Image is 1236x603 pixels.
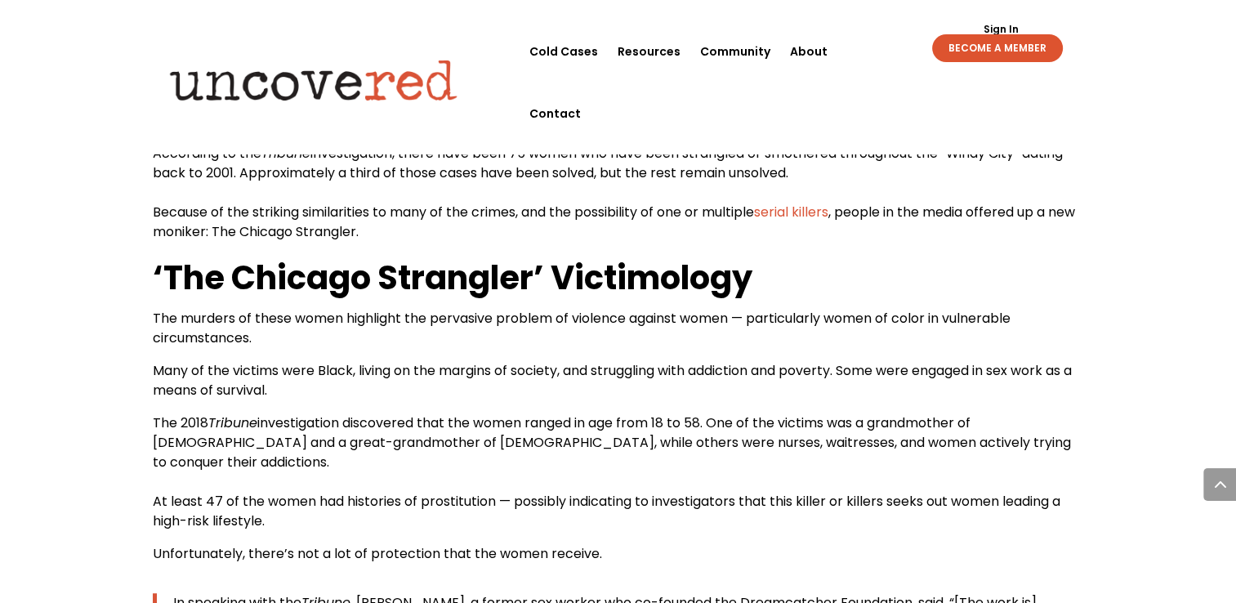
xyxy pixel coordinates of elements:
[153,544,602,563] span: Unfortunately, there’s not a lot of protection that the women receive.
[153,413,1071,471] span: investigation discovered that the women ranged in age from 18 to 58. One of the victims was a gra...
[153,361,1072,400] span: Many of the victims were Black, living on the margins of society, and struggling with addiction a...
[208,413,257,432] span: Tribune
[261,144,310,163] span: Tribune
[153,144,1063,182] span: investigation, there have been 75 women who have been strangled or smothered throughout the “Wind...
[156,48,471,112] img: Uncovered logo
[153,492,1060,530] span: At least 47 of the women had histories of prostitution — possibly indicating to investigators tha...
[974,25,1027,34] a: Sign In
[700,20,770,83] a: Community
[153,203,754,221] span: Because of the striking similarities to many of the crimes, and the possibility of one or multiple
[529,20,598,83] a: Cold Cases
[529,83,581,145] a: Contact
[153,144,261,163] span: According to the
[153,255,752,301] b: ‘The Chicago Strangler’ Victimology
[153,413,208,432] span: The 2018
[754,203,828,221] a: serial killers
[153,309,1011,347] span: The murders of these women highlight the pervasive problem of violence against women — particular...
[153,203,1075,241] span: , people in the media offered up a new moniker: The Chicago Strangler.
[618,20,680,83] a: Resources
[932,34,1063,62] a: BECOME A MEMBER
[790,20,828,83] a: About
